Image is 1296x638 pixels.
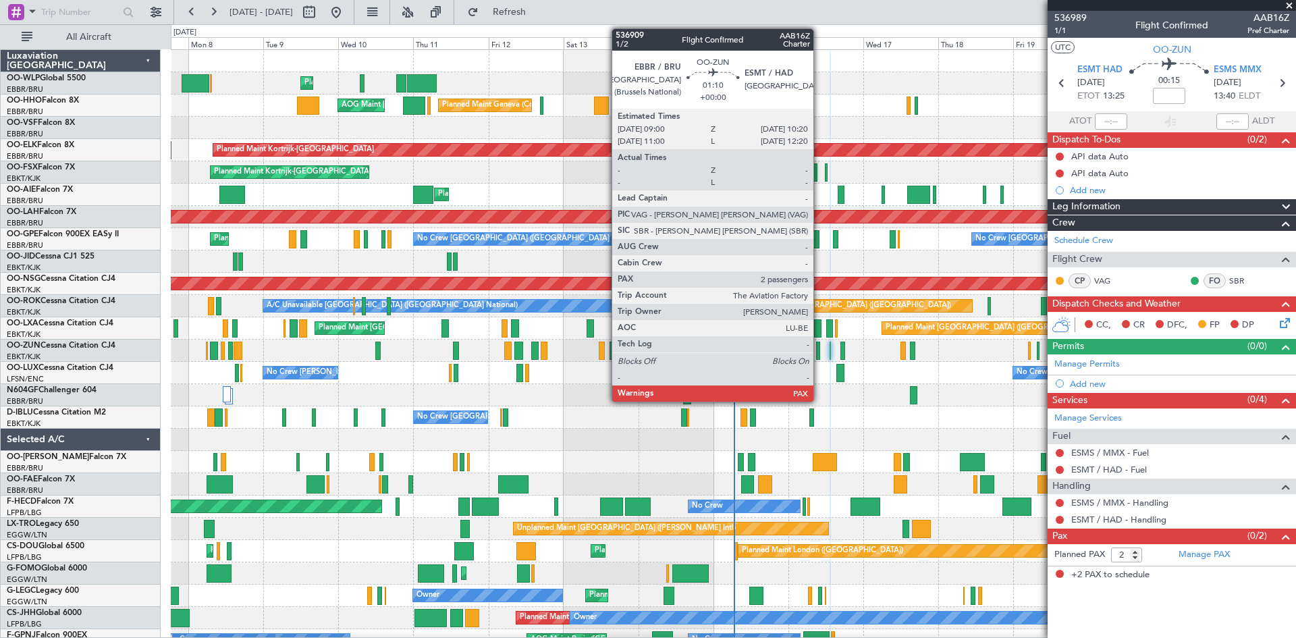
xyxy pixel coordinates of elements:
[7,141,37,149] span: OO-ELK
[1069,115,1091,128] span: ATOT
[7,485,43,496] a: EBBR/BRU
[1071,464,1147,475] a: ESMT / HAD - Fuel
[7,587,79,595] a: G-LEGCLegacy 600
[7,84,43,95] a: EBBR/BRU
[7,520,36,528] span: LX-TRO
[7,619,42,629] a: LFPB/LBG
[742,541,903,561] div: Planned Maint London ([GEOGRAPHIC_DATA])
[1252,115,1274,128] span: ALDT
[7,218,43,228] a: EBBR/BRU
[7,297,115,305] a: OO-ROKCessna Citation CJ4
[7,74,40,82] span: OO-WLP
[7,107,43,117] a: EBBR/BRU
[1239,90,1260,103] span: ELDT
[7,419,40,429] a: EBKT/KJK
[7,252,35,261] span: OO-JID
[7,609,82,617] a: CS-JHHGlobal 6000
[1158,74,1180,88] span: 00:15
[7,208,39,216] span: OO-LAH
[7,364,38,372] span: OO-LUX
[263,37,338,49] div: Tue 9
[713,37,788,49] div: Mon 15
[7,141,74,149] a: OO-ELKFalcon 8X
[1070,184,1289,196] div: Add new
[1052,529,1067,544] span: Pax
[7,174,40,184] a: EBKT/KJK
[1052,252,1102,267] span: Flight Crew
[7,129,43,139] a: EBBR/BRU
[7,285,40,295] a: EBKT/KJK
[1179,548,1230,562] a: Manage PAX
[1071,497,1168,508] a: ESMS / MMX - Handling
[1054,358,1120,371] a: Manage Permits
[489,37,564,49] div: Fri 12
[1214,76,1241,90] span: [DATE]
[1052,199,1120,215] span: Leg Information
[230,6,293,18] span: [DATE] - [DATE]
[7,587,36,595] span: G-LEGC
[1071,447,1149,458] a: ESMS / MMX - Fuel
[1077,76,1105,90] span: [DATE]
[267,296,518,316] div: A/C Unavailable [GEOGRAPHIC_DATA] ([GEOGRAPHIC_DATA] National)
[520,608,732,628] div: Planned Maint [GEOGRAPHIC_DATA] ([GEOGRAPHIC_DATA])
[7,609,36,617] span: CS-JHH
[7,263,40,273] a: EBKT/KJK
[1017,363,1179,383] div: No Crew [PERSON_NAME] ([PERSON_NAME])
[7,498,36,506] span: F-HECD
[1052,132,1120,148] span: Dispatch To-Dos
[7,475,38,483] span: OO-FAE
[692,496,723,516] div: No Crew
[35,32,142,42] span: All Aircraft
[1247,11,1289,25] span: AAB16Z
[1054,25,1087,36] span: 1/1
[319,318,563,338] div: Planned Maint [GEOGRAPHIC_DATA] ([GEOGRAPHIC_DATA] National)
[7,163,75,171] a: OO-FSXFalcon 7X
[788,37,863,49] div: Tue 16
[1214,63,1262,77] span: ESMS MMX
[7,342,115,350] a: OO-ZUNCessna Citation CJ4
[1247,529,1267,543] span: (0/2)
[1247,392,1267,406] span: (0/4)
[7,498,74,506] a: F-HECDFalcon 7X
[564,37,639,49] div: Sat 13
[7,364,113,372] a: OO-LUXCessna Citation CJ4
[574,608,597,628] div: Owner
[438,184,651,205] div: Planned Maint [GEOGRAPHIC_DATA] ([GEOGRAPHIC_DATA])
[1247,132,1267,147] span: (0/2)
[589,585,802,606] div: Planned Maint [GEOGRAPHIC_DATA] ([GEOGRAPHIC_DATA])
[1094,275,1125,287] a: VAG
[1054,234,1113,248] a: Schedule Crew
[1071,514,1166,525] a: ESMT / HAD - Handling
[7,475,75,483] a: OO-FAEFalcon 7X
[7,186,73,194] a: OO-AIEFalcon 7X
[7,119,38,127] span: OO-VSF
[7,542,84,550] a: CS-DOUGlobal 6500
[1070,378,1289,390] div: Add new
[7,252,94,261] a: OO-JIDCessna CJ1 525
[7,597,47,607] a: EGGW/LTN
[417,229,643,249] div: No Crew [GEOGRAPHIC_DATA] ([GEOGRAPHIC_DATA] National)
[7,396,43,406] a: EBBR/BRU
[442,95,553,115] div: Planned Maint Geneva (Cointrin)
[938,37,1013,49] div: Thu 18
[886,318,1098,338] div: Planned Maint [GEOGRAPHIC_DATA] ([GEOGRAPHIC_DATA])
[214,162,371,182] div: Planned Maint Kortrijk-[GEOGRAPHIC_DATA]
[1214,90,1235,103] span: 13:40
[639,37,713,49] div: Sun 14
[7,186,36,194] span: OO-AIE
[342,95,505,115] div: AOG Maint [US_STATE] ([GEOGRAPHIC_DATA])
[7,520,79,528] a: LX-TROLegacy 650
[1013,37,1088,49] div: Fri 19
[481,7,538,17] span: Refresh
[7,163,38,171] span: OO-FSX
[1167,319,1187,332] span: DFC,
[863,37,938,49] div: Wed 17
[7,240,43,250] a: EBBR/BRU
[1133,319,1145,332] span: CR
[7,196,43,206] a: EBBR/BRU
[1071,568,1150,582] span: +2 PAX to schedule
[211,541,423,561] div: Planned Maint [GEOGRAPHIC_DATA] ([GEOGRAPHIC_DATA])
[461,1,542,23] button: Refresh
[1077,90,1100,103] span: ETOT
[1052,393,1087,408] span: Services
